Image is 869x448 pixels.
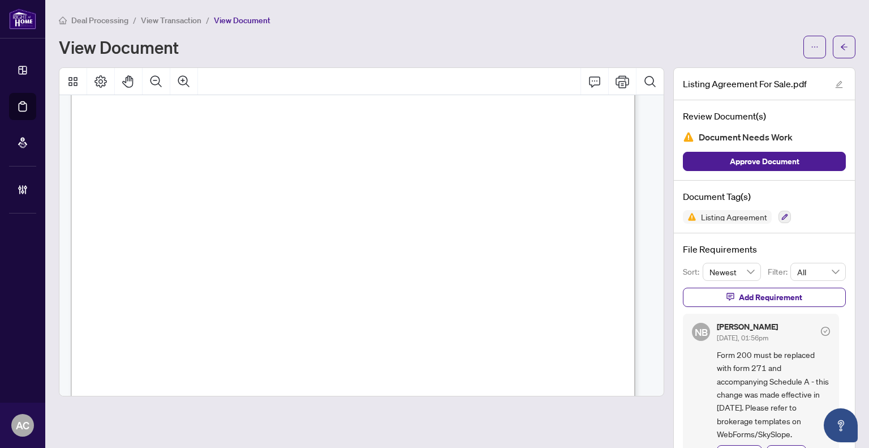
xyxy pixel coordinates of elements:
[696,213,772,221] span: Listing Agreement
[683,288,846,307] button: Add Requirement
[699,130,793,145] span: Document Needs Work
[739,288,802,306] span: Add Requirement
[694,324,708,339] span: NB
[709,263,755,280] span: Newest
[840,43,848,51] span: arrow-left
[683,210,696,224] img: Status Icon
[683,131,694,143] img: Document Status
[683,109,846,123] h4: Review Document(s)
[730,152,799,170] span: Approve Document
[683,152,846,171] button: Approve Document
[835,80,843,88] span: edit
[16,417,29,433] span: AC
[797,263,839,280] span: All
[683,77,807,91] span: Listing Agreement For Sale.pdf
[811,43,819,51] span: ellipsis
[683,266,703,278] p: Sort:
[133,14,136,27] li: /
[717,323,778,331] h5: [PERSON_NAME]
[206,14,209,27] li: /
[71,15,128,25] span: Deal Processing
[9,8,36,29] img: logo
[717,334,768,342] span: [DATE], 01:56pm
[824,408,858,442] button: Open asap
[59,16,67,24] span: home
[59,38,179,56] h1: View Document
[717,348,830,441] span: Form 200 must be replaced with form 271 and accompanying Schedule A - this change was made effect...
[141,15,201,25] span: View Transaction
[768,266,790,278] p: Filter:
[821,327,830,336] span: check-circle
[214,15,270,25] span: View Document
[683,190,846,203] h4: Document Tag(s)
[683,242,846,256] h4: File Requirements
